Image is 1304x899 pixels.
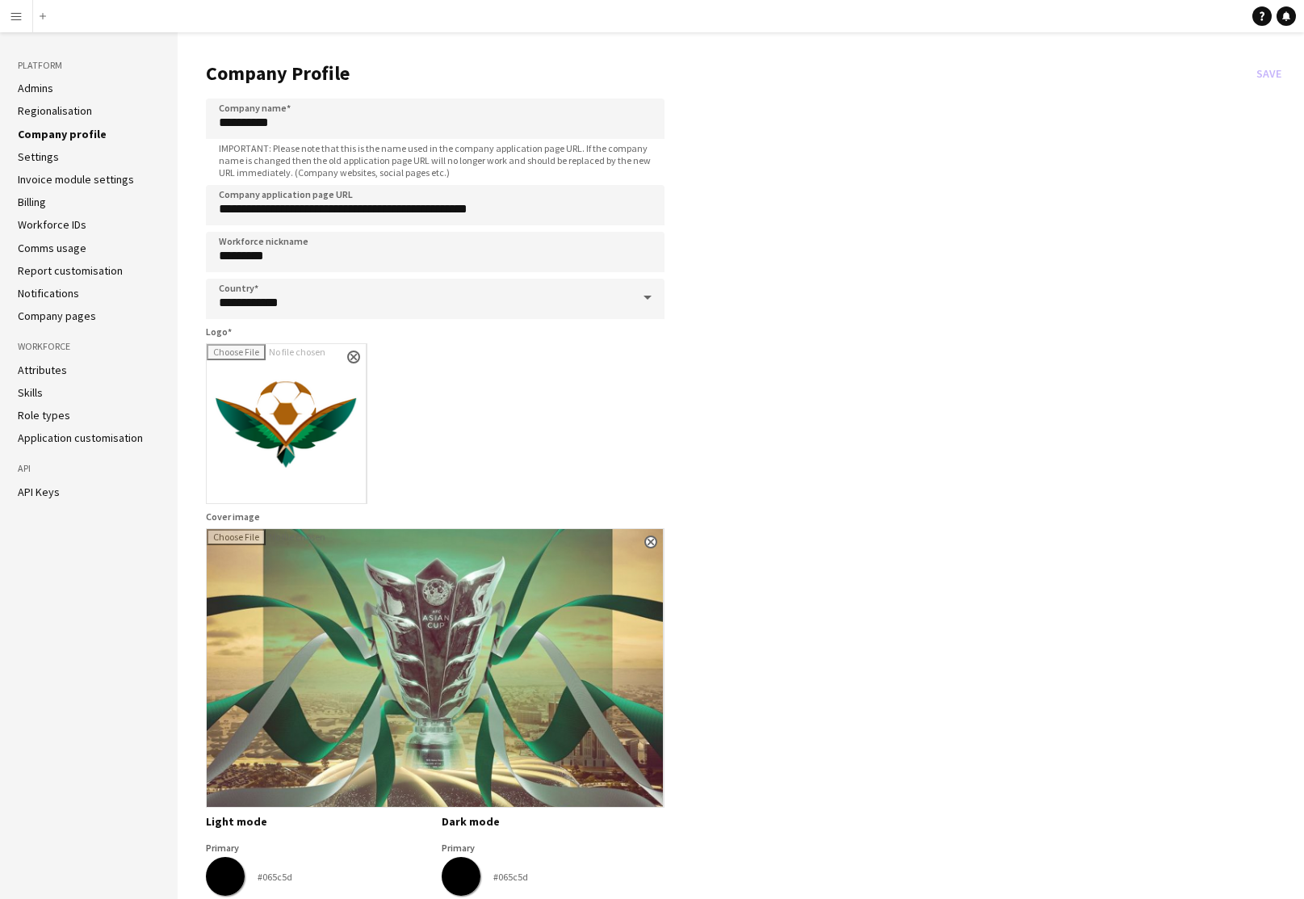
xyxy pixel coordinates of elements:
[206,142,665,179] span: IMPORTANT: Please note that this is the name used in the company application page URL. If the com...
[493,871,528,883] div: #065c5d
[18,286,79,300] a: Notifications
[18,103,92,118] a: Regionalisation
[442,814,665,829] h3: Dark mode
[18,431,143,445] a: Application customisation
[206,814,429,829] h3: Light mode
[18,363,67,377] a: Attributes
[18,485,60,499] a: API Keys
[18,217,86,232] a: Workforce IDs
[18,195,46,209] a: Billing
[18,309,96,323] a: Company pages
[18,385,43,400] a: Skills
[18,127,107,141] a: Company profile
[18,461,160,476] h3: API
[18,339,160,354] h3: Workforce
[18,172,134,187] a: Invoice module settings
[206,61,1250,86] h1: Company Profile
[258,871,292,883] div: #065c5d
[18,263,123,278] a: Report customisation
[18,58,160,73] h3: Platform
[18,241,86,255] a: Comms usage
[18,81,53,95] a: Admins
[18,408,70,422] a: Role types
[18,149,59,164] a: Settings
